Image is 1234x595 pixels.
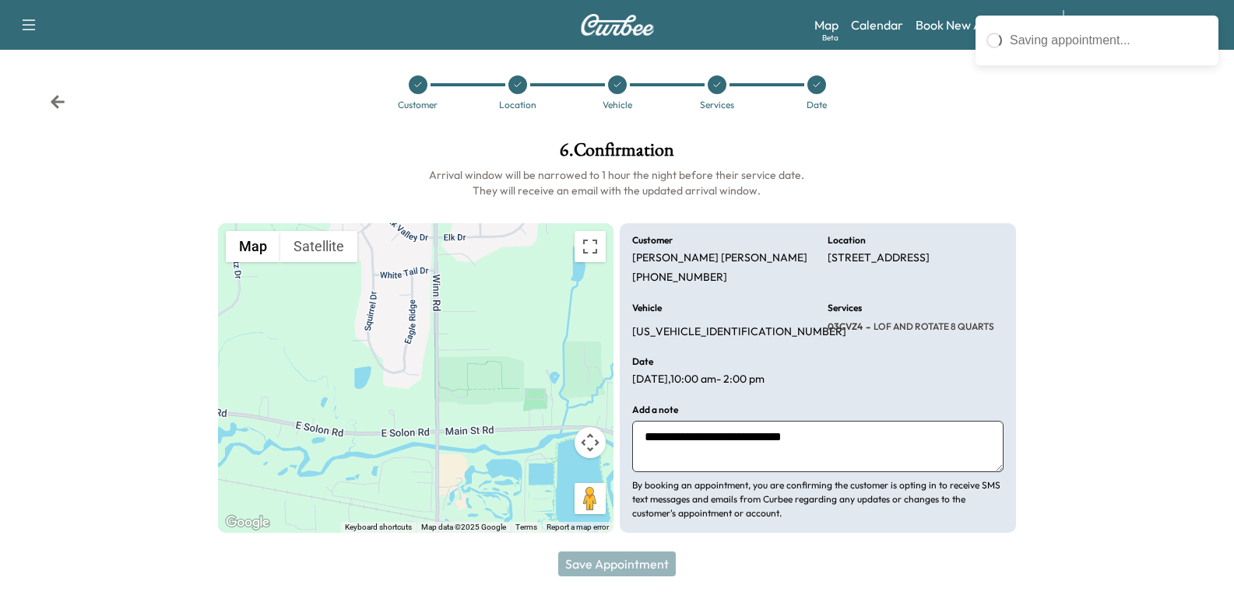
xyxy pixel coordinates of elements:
h6: Services [828,303,862,313]
img: Google [222,513,273,533]
a: MapBeta [814,16,838,34]
a: Open this area in Google Maps (opens a new window) [222,513,273,533]
h6: Customer [632,236,673,245]
h6: Vehicle [632,303,662,313]
a: Terms (opens in new tab) [515,523,537,531]
span: - [863,319,870,334]
h6: Add a note [632,405,678,415]
span: Map data ©2025 Google [421,523,506,531]
h6: Arrival window will be narrowed to 1 hour the night before their service date. They will receive ... [218,167,1016,198]
div: Vehicle [603,100,632,110]
h6: Date [632,357,653,366]
a: Report a map error [547,523,609,531]
h1: 6 . Confirmation [218,141,1016,167]
a: Calendar [851,16,903,34]
button: Map camera controls [575,427,606,458]
p: [PHONE_NUMBER] [632,271,727,285]
button: Keyboard shortcuts [345,522,412,533]
span: LOF AND ROTATE 8 QUARTS [870,320,994,333]
div: Location [499,100,536,110]
div: Services [700,100,734,110]
button: Show satellite imagery [280,231,357,262]
p: [STREET_ADDRESS] [828,251,930,265]
p: By booking an appointment, you are confirming the customer is opting in to receive SMS text messa... [632,478,1003,520]
button: Drag Pegman onto the map to open Street View [575,483,606,514]
div: Back [50,94,65,110]
button: Toggle fullscreen view [575,231,606,262]
a: Book New Appointment [916,16,1047,34]
span: 03CVZ4 [828,320,863,333]
img: Curbee Logo [580,14,655,36]
div: Date [807,100,827,110]
button: Show street map [226,231,280,262]
h6: Location [828,236,866,245]
p: [DATE] , 10:00 am - 2:00 pm [632,373,765,387]
p: [US_VEHICLE_IDENTIFICATION_NUMBER] [632,325,846,339]
div: Saving appointment... [1010,31,1208,50]
div: Customer [398,100,438,110]
div: Beta [822,32,838,44]
p: [PERSON_NAME] [PERSON_NAME] [632,251,807,265]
